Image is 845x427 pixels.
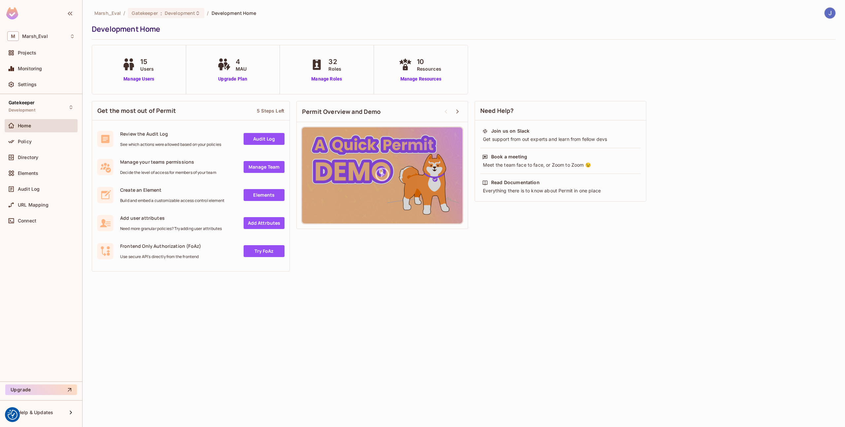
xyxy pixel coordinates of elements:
[244,161,285,173] a: Manage Team
[9,100,35,105] span: Gatekeeper
[480,107,514,115] span: Need Help?
[5,384,77,395] button: Upgrade
[244,245,285,257] a: Try FoAz
[397,76,445,82] a: Manage Resources
[6,7,18,19] img: SReyMgAAAABJRU5ErkJggg==
[120,254,201,259] span: Use secure API's directly from the frontend
[18,202,49,208] span: URL Mapping
[18,186,40,192] span: Audit Log
[216,76,250,82] a: Upgrade Plan
[92,24,832,34] div: Development Home
[309,76,345,82] a: Manage Roles
[18,66,42,71] span: Monitoring
[120,243,201,249] span: Frontend Only Authorization (FoAz)
[7,31,19,41] span: M
[244,189,285,201] a: Elements
[165,10,195,16] span: Development
[120,76,157,82] a: Manage Users
[22,34,48,39] span: Workspace: Marsh_Eval
[18,50,36,55] span: Projects
[120,159,216,165] span: Manage your teams permissions
[140,57,154,67] span: 15
[18,123,31,128] span: Home
[8,410,17,420] img: Revisit consent button
[236,65,247,72] span: MAU
[8,410,17,420] button: Consent Preferences
[18,155,38,160] span: Directory
[491,179,540,186] div: Read Documentation
[244,133,285,145] a: Audit Log
[491,153,527,160] div: Book a meeting
[212,10,256,16] span: Development Home
[491,128,529,134] div: Join us on Slack
[123,10,125,16] li: /
[120,215,222,221] span: Add user attributes
[18,139,32,144] span: Policy
[97,107,176,115] span: Get the most out of Permit
[18,82,37,87] span: Settings
[257,108,284,114] div: 5 Steps Left
[302,108,381,116] span: Permit Overview and Demo
[244,217,285,229] a: Add Attrbutes
[482,136,639,143] div: Get support from out experts and learn from fellow devs
[825,8,835,18] img: Jose Basanta
[18,218,36,223] span: Connect
[94,10,121,16] span: the active workspace
[140,65,154,72] span: Users
[482,187,639,194] div: Everything there is to know about Permit in one place
[120,198,224,203] span: Build and embed a customizable access control element
[207,10,209,16] li: /
[18,410,53,415] span: Help & Updates
[417,65,441,72] span: Resources
[120,170,216,175] span: Decide the level of access for members of your team
[132,10,157,16] span: Gatekeeper
[417,57,441,67] span: 10
[236,57,247,67] span: 4
[328,65,341,72] span: Roles
[120,131,221,137] span: Review the Audit Log
[120,226,222,231] span: Need more granular policies? Try adding user attributes
[120,142,221,147] span: See which actions were allowed based on your policies
[9,108,35,113] span: Development
[120,187,224,193] span: Create an Element
[482,162,639,168] div: Meet the team face to face, or Zoom to Zoom 😉
[18,171,38,176] span: Elements
[328,57,341,67] span: 32
[160,11,162,16] span: :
